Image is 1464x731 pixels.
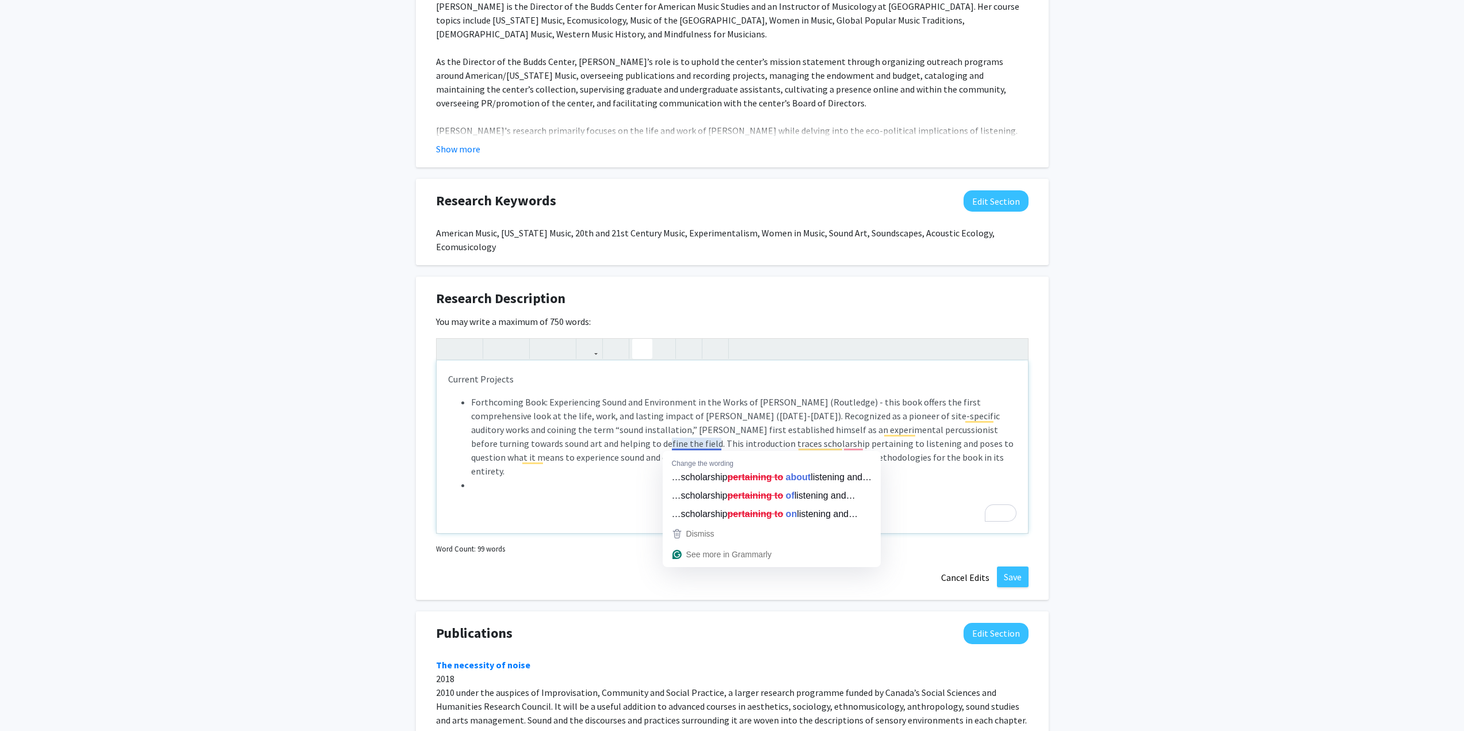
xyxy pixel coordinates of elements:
[439,339,460,359] button: Undo (Ctrl + Z)
[436,190,556,211] span: Research Keywords
[652,339,672,359] button: Ordered list
[632,339,652,359] button: Unordered list
[9,679,49,722] iframe: Chat
[436,142,480,156] button: Show more
[436,288,565,309] span: Research Description
[486,339,506,359] button: Strong (Ctrl + B)
[448,372,1016,386] p: Current Projects
[997,567,1029,587] button: Save
[705,339,725,359] button: Insert horizontal rule
[460,339,480,359] button: Redo (Ctrl + Y)
[436,315,591,328] label: You may write a maximum of 750 words:
[436,544,505,554] small: Word Count: 99 words
[606,339,626,359] button: Insert Image
[436,659,530,671] a: The necessity of noise
[506,339,526,359] button: Emphasis (Ctrl + I)
[437,361,1028,533] div: To enrich screen reader interactions, please activate Accessibility in Grammarly extension settings
[471,395,1016,478] li: Forthcoming Book: Experiencing Sound and Environment in the Works of [PERSON_NAME] (Routledge) - ...
[436,226,1029,254] div: American Music, [US_STATE] Music, 20th and 21st Century Music, Experimentalism, Women in Music, S...
[533,339,553,359] button: Superscript
[436,623,513,644] span: Publications
[964,623,1029,644] button: Edit Publications
[934,567,997,588] button: Cancel Edits
[579,339,599,359] button: Link
[1005,339,1025,359] button: Fullscreen
[553,339,573,359] button: Subscript
[679,339,699,359] button: Remove format
[964,190,1029,212] button: Edit Research Keywords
